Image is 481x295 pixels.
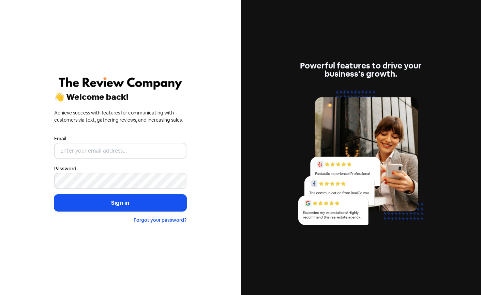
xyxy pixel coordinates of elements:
div: 👋 Welcome back! [54,93,186,101]
img: reviews [295,86,427,233]
div: Achieve success with features for communicating with customers via text, gathering reviews, and i... [54,109,186,124]
a: Forgot your password? [134,217,186,223]
label: Password [54,165,76,172]
button: Sign in [54,195,186,212]
input: Enter your email address... [54,143,186,159]
label: Email [54,135,66,142]
div: Powerful features to drive your business's growth. [295,62,427,78]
